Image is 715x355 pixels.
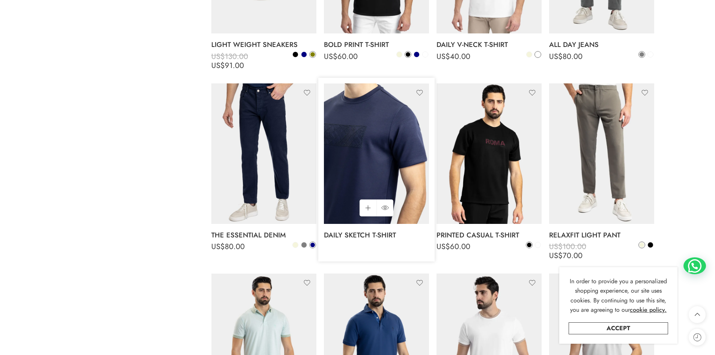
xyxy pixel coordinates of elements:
[570,277,667,314] span: In order to provide you a personalized shopping experience, our site uses cookies. By continuing ...
[526,51,533,58] a: Beige
[309,51,316,58] a: Olive
[549,241,563,252] span: US$
[437,51,450,62] span: US$
[549,51,563,62] span: US$
[211,37,316,52] a: LIGHT WEIGHT SNEAKERS
[211,60,244,71] bdi: 91.00
[638,242,645,248] a: Beige
[360,199,376,216] a: Select options for “DAILY SKETCH T-SHIRT”
[549,250,563,261] span: US$
[211,51,225,62] span: US$
[630,305,667,315] a: cookie policy.
[211,60,225,71] span: US$
[376,199,393,216] a: QUICK SHOP
[549,241,586,252] bdi: 100.00
[211,241,245,252] bdi: 80.00
[324,51,358,62] bdi: 60.00
[396,51,403,58] a: Beige
[549,228,654,243] a: RELAXFIT LIGHT PANT
[211,228,316,243] a: THE ESSENTIAL DENIM
[437,228,542,243] a: PRINTED CASUAL T-SHIRT
[292,242,299,248] a: Beige
[301,51,307,58] a: Navy
[647,242,654,248] a: Black
[324,37,429,52] a: BOLD PRINT T-SHIRT
[437,51,470,62] bdi: 40.00
[549,51,583,62] bdi: 80.00
[324,51,337,62] span: US$
[405,51,411,58] a: Black
[534,51,541,58] a: White
[437,37,542,52] a: DAILY V-NECK T-SHIRT
[324,228,429,243] a: DAILY SKETCH T-SHIRT
[549,37,654,52] a: ALL DAY JEANS
[534,242,541,248] a: White
[301,242,307,248] a: Grey
[437,241,470,252] bdi: 60.00
[292,51,299,58] a: Black
[647,51,654,58] a: White
[309,242,316,248] a: Navy
[211,241,225,252] span: US$
[638,51,645,58] a: Grey
[526,242,533,248] a: Black
[437,241,450,252] span: US$
[569,322,668,334] a: Accept
[211,51,248,62] bdi: 130.00
[549,250,583,261] bdi: 70.00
